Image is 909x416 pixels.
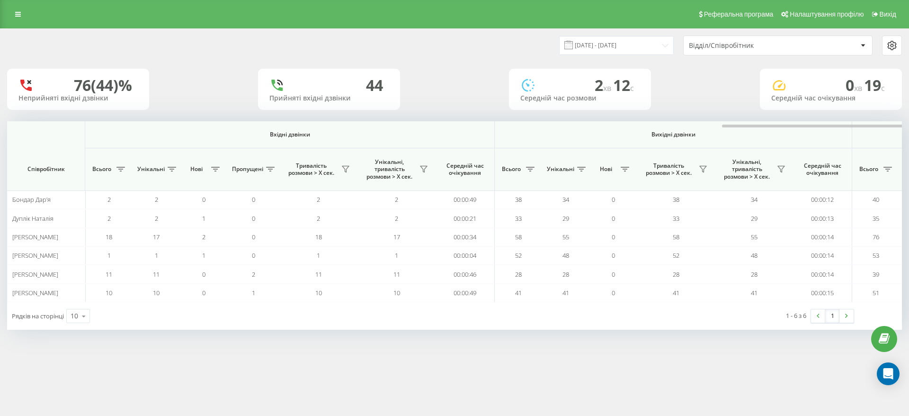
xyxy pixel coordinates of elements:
[673,289,679,297] span: 41
[515,195,522,204] span: 38
[612,233,615,241] span: 0
[562,214,569,223] span: 29
[317,214,320,223] span: 2
[793,265,852,283] td: 00:00:14
[18,94,138,102] div: Неприйняті вхідні дзвінки
[771,94,891,102] div: Середній час очікування
[515,233,522,241] span: 58
[12,195,51,204] span: Бондар Дарʼя
[515,289,522,297] span: 41
[873,214,879,223] span: 35
[232,165,263,173] span: Пропущені
[395,195,398,204] span: 2
[562,195,569,204] span: 34
[317,251,320,260] span: 1
[12,289,58,297] span: [PERSON_NAME]
[110,131,470,138] span: Вхідні дзвінки
[443,162,487,177] span: Середній час очікування
[613,75,634,95] span: 12
[436,209,495,227] td: 00:00:21
[793,190,852,209] td: 00:00:12
[202,289,205,297] span: 0
[793,284,852,302] td: 00:00:15
[393,270,400,279] span: 11
[786,311,806,320] div: 1 - 6 з 6
[71,311,78,321] div: 10
[315,289,322,297] span: 10
[252,251,255,260] span: 0
[202,195,205,204] span: 0
[612,270,615,279] span: 0
[689,42,802,50] div: Відділ/Співробітник
[107,251,111,260] span: 1
[436,265,495,283] td: 00:00:46
[517,131,830,138] span: Вихідні дзвінки
[825,309,839,323] a: 1
[155,251,158,260] span: 1
[594,165,618,173] span: Нові
[612,289,615,297] span: 0
[873,289,879,297] span: 51
[630,83,634,93] span: c
[854,83,864,93] span: хв
[790,10,864,18] span: Налаштування профілю
[612,251,615,260] span: 0
[673,251,679,260] span: 52
[673,214,679,223] span: 33
[595,75,613,95] span: 2
[317,195,320,204] span: 2
[846,75,864,95] span: 0
[751,251,757,260] span: 48
[515,270,522,279] span: 28
[153,233,160,241] span: 17
[90,165,114,173] span: Всього
[881,83,885,93] span: c
[751,195,757,204] span: 34
[751,233,757,241] span: 55
[436,190,495,209] td: 00:00:49
[315,233,322,241] span: 18
[12,233,58,241] span: [PERSON_NAME]
[153,289,160,297] span: 10
[751,270,757,279] span: 28
[873,233,879,241] span: 76
[562,233,569,241] span: 55
[106,233,112,241] span: 18
[107,195,111,204] span: 2
[12,312,64,320] span: Рядків на сторінці
[202,233,205,241] span: 2
[612,195,615,204] span: 0
[107,214,111,223] span: 2
[252,195,255,204] span: 0
[106,270,112,279] span: 11
[12,214,53,223] span: Дуплік Наталія
[436,284,495,302] td: 00:00:49
[642,162,696,177] span: Тривалість розмови > Х сек.
[673,195,679,204] span: 38
[515,251,522,260] span: 52
[137,165,165,173] span: Унікальні
[395,214,398,223] span: 2
[603,83,613,93] span: хв
[880,10,896,18] span: Вихід
[202,214,205,223] span: 1
[106,289,112,297] span: 10
[366,76,383,94] div: 44
[547,165,574,173] span: Унікальні
[720,158,774,181] span: Унікальні, тривалість розмови > Х сек.
[12,270,58,279] span: [PERSON_NAME]
[873,251,879,260] span: 53
[562,289,569,297] span: 41
[155,195,158,204] span: 2
[185,165,208,173] span: Нові
[284,162,339,177] span: Тривалість розмови > Х сек.
[153,270,160,279] span: 11
[877,362,900,385] div: Open Intercom Messenger
[515,214,522,223] span: 33
[751,214,757,223] span: 29
[155,214,158,223] span: 2
[673,233,679,241] span: 58
[864,75,885,95] span: 19
[393,233,400,241] span: 17
[793,209,852,227] td: 00:00:13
